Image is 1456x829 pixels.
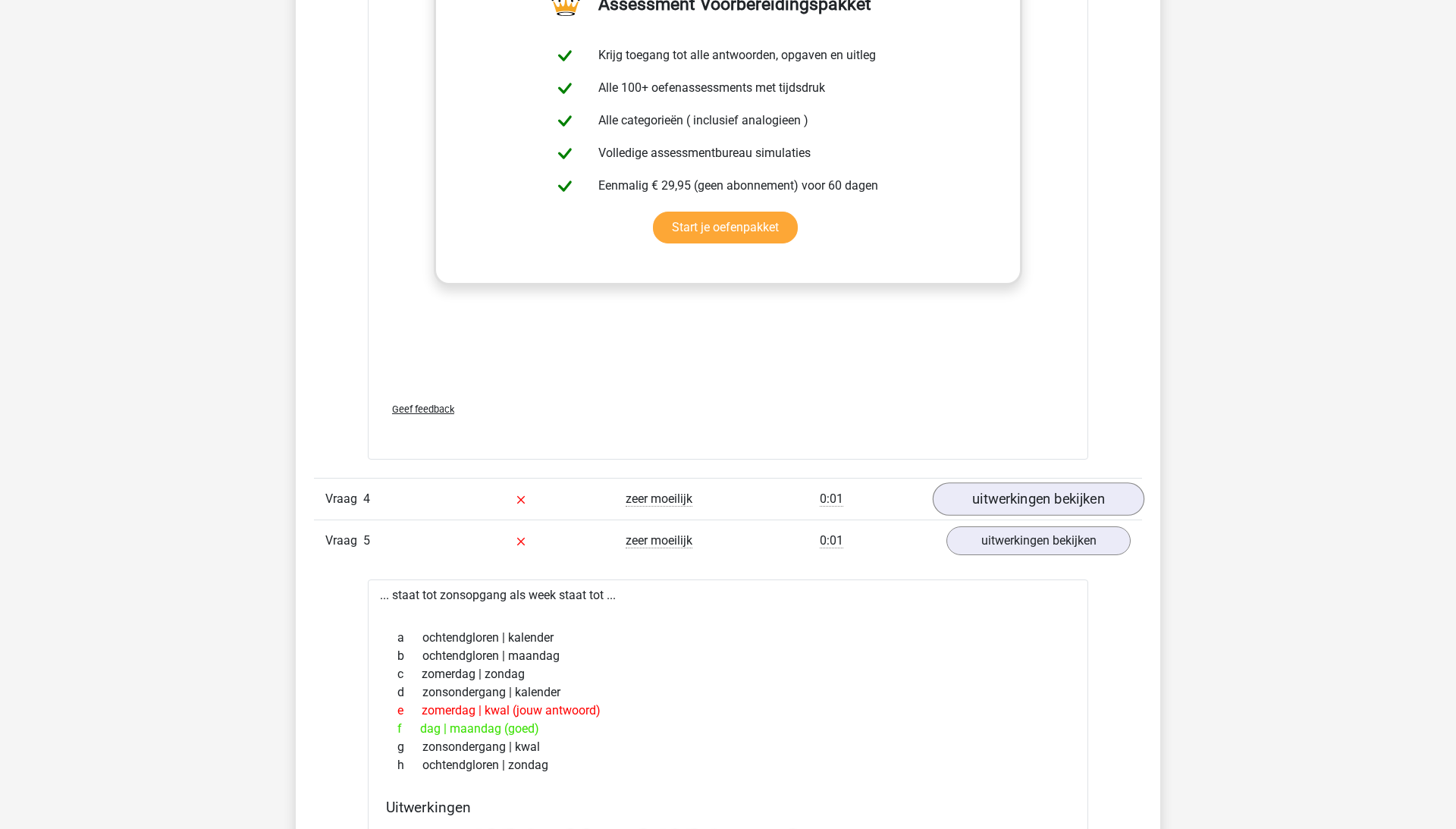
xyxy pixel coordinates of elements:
[325,490,363,508] span: Vraag
[386,702,1070,720] div: zomerdag | kwal (jouw antwoord)
[386,683,1070,702] div: zonsondergang | kalender
[386,647,1070,665] div: ochtendgloren | maandag
[820,491,843,507] span: 0:01
[820,533,843,548] span: 0:01
[397,629,422,647] span: a
[325,532,363,550] span: Vraag
[397,702,422,720] span: e
[386,665,1070,683] div: zomerdag | zondag
[626,533,692,548] span: zeer moeilijk
[386,756,1070,774] div: ochtendgloren | zondag
[653,212,798,243] a: Start je oefenpakket
[386,799,1070,816] h4: Uitwerkingen
[392,404,454,415] span: Geef feedback
[397,683,422,702] span: d
[386,720,1070,738] div: dag | maandag (goed)
[397,665,422,683] span: c
[363,491,370,506] span: 4
[397,756,422,774] span: h
[363,533,370,548] span: 5
[946,526,1131,555] a: uitwerkingen bekijken
[386,738,1070,756] div: zonsondergang | kwal
[397,720,420,738] span: f
[933,482,1144,516] a: uitwerkingen bekijken
[397,647,422,665] span: b
[397,738,422,756] span: g
[626,491,692,507] span: zeer moeilijk
[386,629,1070,647] div: ochtendgloren | kalender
